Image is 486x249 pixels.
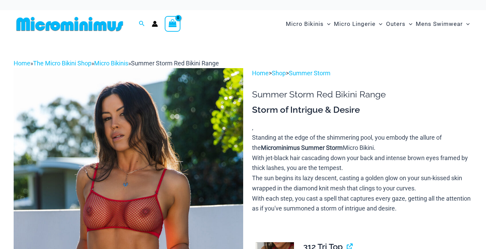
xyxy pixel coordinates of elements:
[272,69,286,77] a: Shop
[416,15,463,33] span: Mens Swimwear
[463,15,470,33] span: Menu Toggle
[14,60,219,67] span: » » »
[286,15,324,33] span: Micro Bikinis
[14,60,30,67] a: Home
[332,14,384,34] a: Micro LingerieMenu ToggleMenu Toggle
[284,14,332,34] a: Micro BikinisMenu ToggleMenu Toggle
[252,69,269,77] a: Home
[152,21,158,27] a: Account icon link
[94,60,128,67] a: Micro Bikinis
[283,13,472,35] nav: Site Navigation
[324,15,330,33] span: Menu Toggle
[252,104,472,116] h3: Storm of Intrigue & Desire
[252,133,472,214] p: Standing at the edge of the shimmering pool, you embody the allure of the Micro Bikini. With jet-...
[33,60,91,67] a: The Micro Bikini Shop
[165,16,180,32] a: View Shopping Cart, empty
[252,89,472,100] h1: Summer Storm Red Bikini Range
[289,69,330,77] a: Summer Storm
[252,68,472,78] p: > >
[375,15,382,33] span: Menu Toggle
[386,15,406,33] span: Outers
[406,15,412,33] span: Menu Toggle
[384,14,414,34] a: OutersMenu ToggleMenu Toggle
[252,104,472,214] div: ,
[131,60,219,67] span: Summer Storm Red Bikini Range
[261,144,343,151] b: Microminimus Summer Storm
[14,16,126,32] img: MM SHOP LOGO FLAT
[139,20,145,28] a: Search icon link
[414,14,471,34] a: Mens SwimwearMenu ToggleMenu Toggle
[334,15,375,33] span: Micro Lingerie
